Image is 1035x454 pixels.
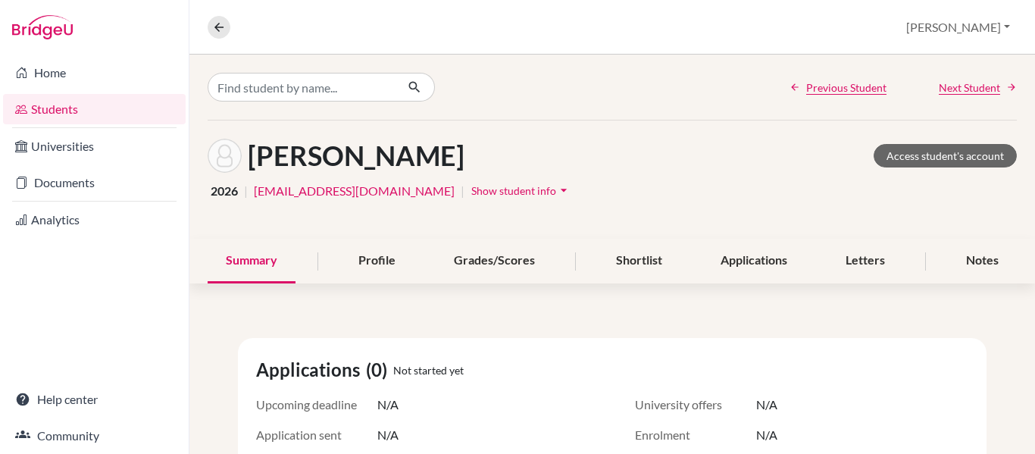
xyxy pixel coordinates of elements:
[12,15,73,39] img: Bridge-U
[3,58,186,88] a: Home
[244,182,248,200] span: |
[471,179,572,202] button: Show student infoarrow_drop_down
[256,426,377,444] span: Application sent
[948,239,1017,283] div: Notes
[556,183,571,198] i: arrow_drop_down
[211,182,238,200] span: 2026
[208,239,295,283] div: Summary
[806,80,886,95] span: Previous Student
[939,80,1000,95] span: Next Student
[377,396,399,414] span: N/A
[3,384,186,415] a: Help center
[471,184,556,197] span: Show student info
[3,421,186,451] a: Community
[256,396,377,414] span: Upcoming deadline
[3,205,186,235] a: Analytics
[790,80,886,95] a: Previous Student
[248,139,464,172] h1: [PERSON_NAME]
[366,356,393,384] span: (0)
[3,94,186,124] a: Students
[340,239,414,283] div: Profile
[377,426,399,444] span: N/A
[756,426,777,444] span: N/A
[436,239,553,283] div: Grades/Scores
[874,144,1017,168] a: Access student's account
[635,396,756,414] span: University offers
[827,239,903,283] div: Letters
[598,239,680,283] div: Shortlist
[3,131,186,161] a: Universities
[635,426,756,444] span: Enrolment
[461,182,464,200] span: |
[3,168,186,198] a: Documents
[393,362,464,378] span: Not started yet
[208,139,242,173] img: Samuel Valladares's avatar
[256,356,366,384] span: Applications
[756,396,777,414] span: N/A
[254,182,455,200] a: [EMAIL_ADDRESS][DOMAIN_NAME]
[702,239,805,283] div: Applications
[208,73,396,102] input: Find student by name...
[939,80,1017,95] a: Next Student
[899,13,1017,42] button: [PERSON_NAME]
